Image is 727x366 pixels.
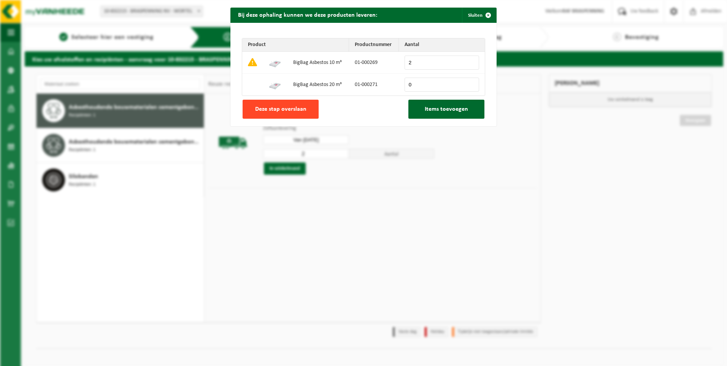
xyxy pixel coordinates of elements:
[287,52,349,74] td: BigBag Asbestos 10 m³
[242,38,349,52] th: Product
[462,8,496,23] button: Sluiten
[269,78,281,90] img: 01-000271
[425,106,468,112] span: Items toevoegen
[349,38,399,52] th: Productnummer
[269,56,281,68] img: 01-000269
[349,52,399,74] td: 01-000269
[255,106,306,112] span: Deze stap overslaan
[243,100,319,119] button: Deze stap overslaan
[230,8,385,22] h2: Bij deze ophaling kunnen we deze producten leveren:
[349,74,399,95] td: 01-000271
[287,74,349,95] td: BigBag Asbestos 20 m³
[399,38,485,52] th: Aantal
[408,100,484,119] button: Items toevoegen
